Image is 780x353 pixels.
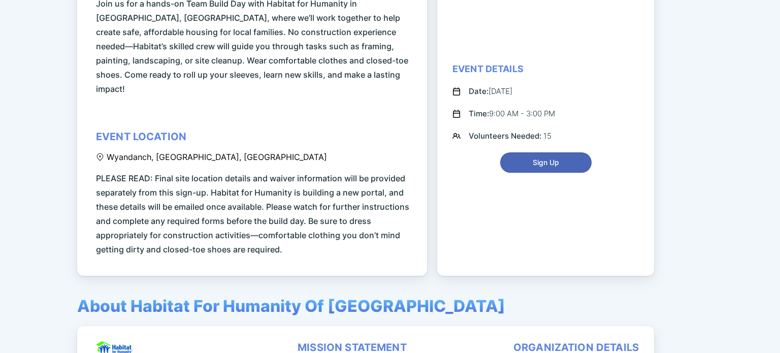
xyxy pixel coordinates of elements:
div: Wyandanch, [GEOGRAPHIC_DATA], [GEOGRAPHIC_DATA] [96,152,327,162]
span: Time: [469,109,489,118]
div: Event Details [452,63,524,75]
span: Sign Up [533,157,559,168]
span: Date: [469,86,489,96]
span: Volunteers Needed: [469,131,543,141]
div: event location [96,131,186,143]
span: PLEASE READ: Final site location details and waiver information will be provided separately from ... [96,171,412,256]
div: 15 [469,130,551,142]
span: About Habitat For Humanity Of [GEOGRAPHIC_DATA] [77,296,505,316]
div: 9:00 AM - 3:00 PM [469,108,555,120]
button: Sign Up [500,152,592,173]
div: [DATE] [469,85,512,98]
